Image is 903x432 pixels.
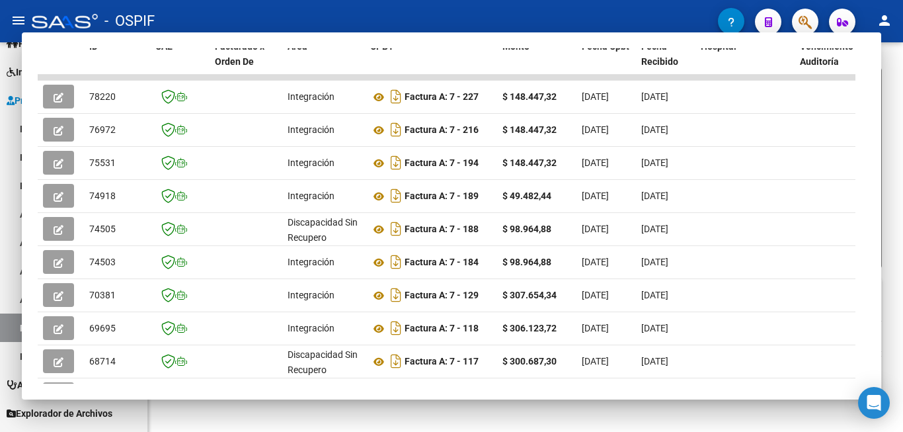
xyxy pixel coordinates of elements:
span: Discapacidad Sin Recupero [288,349,358,375]
span: Integración [288,191,334,201]
i: Descargar documento [387,218,405,239]
datatable-header-cell: Fecha Cpbt [576,32,636,91]
strong: $ 98.964,88 [502,224,551,234]
span: [DATE] [582,91,609,102]
strong: $ 49.482,44 [502,191,551,201]
strong: $ 98.964,88 [502,257,551,267]
span: [DATE] [641,157,668,168]
span: [DATE] [582,191,609,201]
span: [DATE] [641,91,668,102]
span: 68714 [89,356,116,367]
span: [DATE] [582,356,609,367]
span: 69695 [89,323,116,333]
strong: Factura A: 7 - 184 [405,257,479,268]
strong: Factura A: 7 - 118 [405,324,479,334]
span: Integración [288,323,334,333]
datatable-header-cell: Monto [497,32,576,91]
i: Descargar documento [387,318,405,339]
span: [DATE] [641,224,668,234]
span: Autorizaciones [7,378,81,392]
span: 75531 [89,157,116,168]
datatable-header-cell: CAE [150,32,210,91]
datatable-header-cell: Area [282,32,365,91]
span: 74503 [89,257,116,267]
span: [DATE] [641,356,668,367]
span: Integración [288,91,334,102]
strong: $ 307.654,34 [502,290,557,300]
span: Vencimiento Auditoría [800,41,853,67]
span: Explorador de Archivos [7,406,112,421]
span: 76972 [89,124,116,135]
strong: $ 300.687,30 [502,356,557,367]
span: Prestadores / Proveedores [7,93,127,108]
span: Facturado x Orden De [215,41,264,67]
i: Descargar documento [387,152,405,173]
strong: Factura A: 7 - 188 [405,224,479,235]
datatable-header-cell: Vencimiento Auditoría [795,32,854,91]
span: 74918 [89,191,116,201]
span: Integración [288,257,334,267]
span: Integración [288,157,334,168]
span: - OSPIF [104,7,155,36]
mat-icon: person [877,13,892,28]
span: [DATE] [641,290,668,300]
span: [DATE] [582,257,609,267]
i: Descargar documento [387,351,405,372]
datatable-header-cell: CPBT [365,32,497,91]
span: [DATE] [582,124,609,135]
strong: $ 148.447,32 [502,91,557,102]
datatable-header-cell: Hospital [695,32,795,91]
span: [DATE] [582,290,609,300]
strong: Factura A: 7 - 194 [405,158,479,169]
span: [DATE] [582,224,609,234]
i: Descargar documento [387,284,405,306]
span: Discapacidad Sin Recupero [288,217,358,243]
datatable-header-cell: ID [84,32,150,91]
span: [DATE] [641,323,668,333]
i: Descargar documento [387,185,405,206]
span: 70381 [89,290,116,300]
strong: Factura A: 7 - 117 [405,357,479,367]
strong: $ 148.447,32 [502,157,557,168]
span: Integración [288,290,334,300]
span: [DATE] [641,124,668,135]
strong: Factura A: 7 - 216 [405,125,479,136]
strong: $ 306.123,72 [502,323,557,333]
span: Padrón [7,36,49,51]
strong: Factura A: 7 - 129 [405,290,479,301]
i: Descargar documento [387,251,405,273]
datatable-header-cell: Facturado x Orden De [210,32,282,91]
span: [DATE] [582,323,609,333]
strong: Factura A: 7 - 227 [405,92,479,103]
span: Integración (discapacidad) [7,65,129,79]
i: Descargar documento [387,119,405,140]
span: [DATE] [641,257,668,267]
span: [DATE] [641,191,668,201]
span: 74505 [89,224,116,234]
strong: Factura A: 7 - 189 [405,191,479,202]
span: Fecha Recibido [641,41,678,67]
datatable-header-cell: Fecha Recibido [636,32,695,91]
span: 78220 [89,91,116,102]
span: Integración [288,124,334,135]
strong: $ 148.447,32 [502,124,557,135]
i: Descargar documento [387,86,405,107]
mat-icon: menu [11,13,26,28]
span: [DATE] [582,157,609,168]
div: Open Intercom Messenger [858,387,890,419]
